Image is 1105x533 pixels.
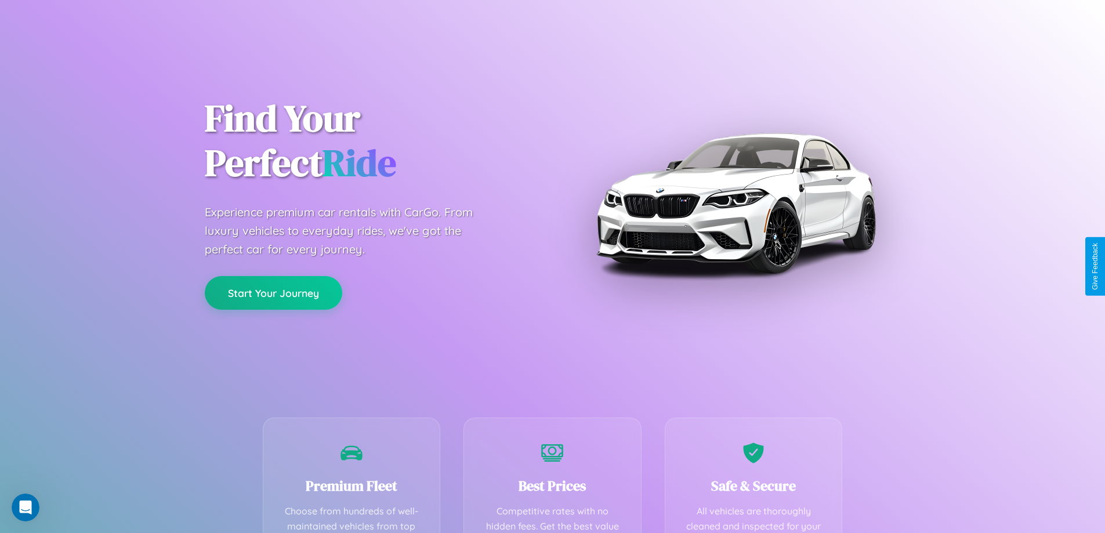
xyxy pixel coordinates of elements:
h3: Best Prices [481,476,624,495]
div: Give Feedback [1091,243,1099,290]
button: Start Your Journey [205,276,342,310]
h3: Premium Fleet [281,476,423,495]
p: Experience premium car rentals with CarGo. From luxury vehicles to everyday rides, we've got the ... [205,203,495,259]
iframe: Intercom live chat [12,494,39,521]
img: Premium BMW car rental vehicle [590,58,881,348]
h3: Safe & Secure [683,476,825,495]
h1: Find Your Perfect [205,96,535,186]
span: Ride [323,137,396,188]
